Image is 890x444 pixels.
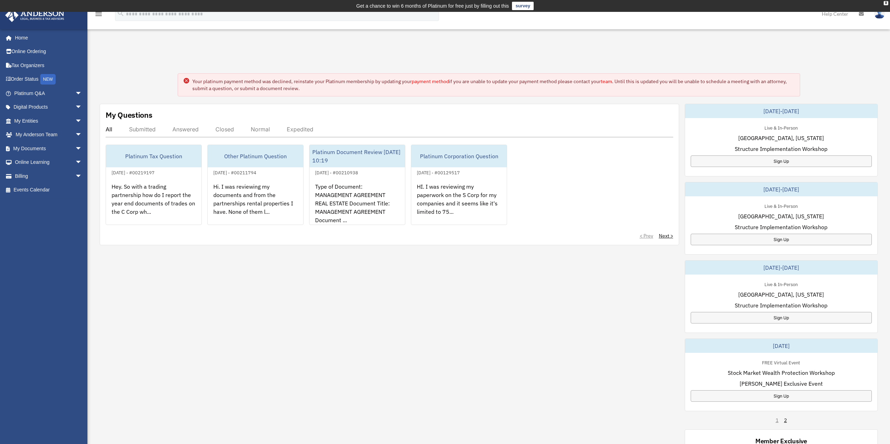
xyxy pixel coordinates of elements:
[215,126,234,133] div: Closed
[759,202,803,209] div: Live & In-Person
[94,10,103,18] i: menu
[94,12,103,18] a: menu
[5,86,93,100] a: Platinum Q&Aarrow_drop_down
[411,168,465,176] div: [DATE] - #00129517
[75,100,89,115] span: arrow_drop_down
[106,177,201,231] div: Hey. So with a trading partnership how do I report the year end documents of trades on the C Corp...
[5,114,93,128] a: My Entitiesarrow_drop_down
[738,134,824,142] span: [GEOGRAPHIC_DATA], [US_STATE]
[5,31,89,45] a: Home
[759,280,803,287] div: Live & In-Person
[691,234,872,245] a: Sign Up
[208,168,262,176] div: [DATE] - #00211794
[309,145,405,225] a: Platinum Document Review [DATE] 10:19[DATE] - #00210938Type of Document: MANAGEMENT AGREEMENT REA...
[5,128,93,142] a: My Anderson Teamarrow_drop_down
[659,232,673,239] a: Next >
[356,2,509,10] div: Get a chance to win 6 months of Platinum for free just by filling out this
[106,168,160,176] div: [DATE] - #00219197
[691,155,872,167] a: Sign Up
[75,155,89,170] span: arrow_drop_down
[738,290,824,299] span: [GEOGRAPHIC_DATA], [US_STATE]
[207,145,304,225] a: Other Platinum Question[DATE] - #00211794Hi. I was reviewing my documents and from the partnershi...
[738,212,824,220] span: [GEOGRAPHIC_DATA], [US_STATE]
[251,126,270,133] div: Normal
[106,145,202,225] a: Platinum Tax Question[DATE] - #00219197Hey. So with a trading partnership how do I report the yea...
[735,223,827,231] span: Structure Implementation Workshop
[5,141,93,155] a: My Documentsarrow_drop_down
[735,145,827,153] span: Structure Implementation Workshop
[601,78,612,85] a: team
[40,74,56,85] div: NEW
[309,177,405,231] div: Type of Document: MANAGEMENT AGREEMENT REAL ESTATE Document Title: MANAGEMENT AGREEMENT Document ...
[287,126,313,133] div: Expedited
[208,177,303,231] div: Hi. I was reviewing my documents and from the partnerships rental properties I have. None of them...
[129,126,156,133] div: Submitted
[5,58,93,72] a: Tax Organizers
[106,145,201,167] div: Platinum Tax Question
[884,1,888,5] div: close
[5,72,93,87] a: Order StatusNEW
[75,141,89,156] span: arrow_drop_down
[106,110,152,120] div: My Questions
[412,78,449,85] a: payment method
[106,126,112,133] div: All
[309,168,364,176] div: [DATE] - #00210938
[685,339,877,353] div: [DATE]
[208,145,303,167] div: Other Platinum Question
[117,9,124,17] i: search
[5,155,93,169] a: Online Learningarrow_drop_down
[685,261,877,275] div: [DATE]-[DATE]
[691,390,872,402] a: Sign Up
[5,169,93,183] a: Billingarrow_drop_down
[735,301,827,310] span: Structure Implementation Workshop
[5,45,93,59] a: Online Ordering
[172,126,199,133] div: Answered
[192,78,794,92] div: Your platinum payment method was declined, reinstate your Platinum membership by updating your if...
[685,104,877,118] div: [DATE]-[DATE]
[75,128,89,142] span: arrow_drop_down
[874,9,885,19] img: User Pic
[411,145,507,225] a: Platinum Corporation Question[DATE] - #00129517HI. I was reviewing my paperwork on the S Corp for...
[728,369,835,377] span: Stock Market Wealth Protection Workshop
[75,114,89,128] span: arrow_drop_down
[3,8,66,22] img: Anderson Advisors Platinum Portal
[512,2,534,10] a: survey
[411,145,507,167] div: Platinum Corporation Question
[691,312,872,323] a: Sign Up
[75,169,89,183] span: arrow_drop_down
[75,86,89,101] span: arrow_drop_down
[5,183,93,197] a: Events Calendar
[784,417,787,424] a: 2
[756,358,806,366] div: FREE Virtual Event
[685,182,877,196] div: [DATE]-[DATE]
[5,100,93,114] a: Digital Productsarrow_drop_down
[411,177,507,231] div: HI. I was reviewing my paperwork on the S Corp for my companies and it seems like it's limited to...
[740,379,823,388] span: [PERSON_NAME] Exclusive Event
[759,124,803,131] div: Live & In-Person
[309,145,405,167] div: Platinum Document Review [DATE] 10:19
